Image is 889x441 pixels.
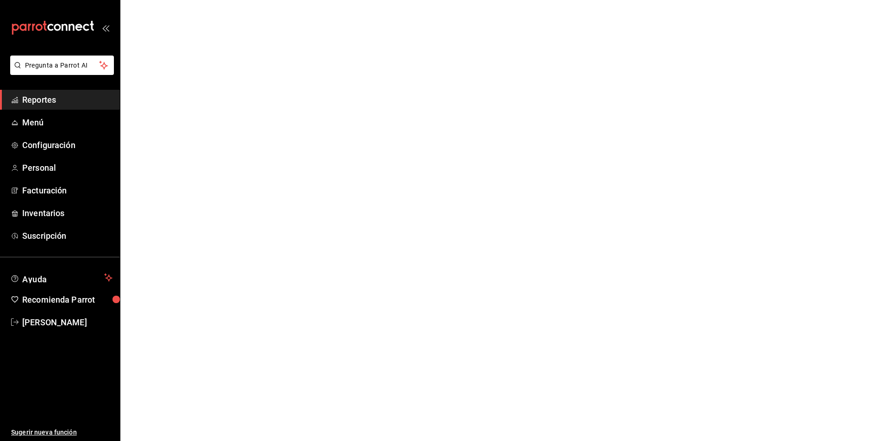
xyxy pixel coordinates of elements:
span: Personal [22,161,113,174]
a: Pregunta a Parrot AI [6,67,114,77]
button: open_drawer_menu [102,24,109,31]
span: Menú [22,116,113,129]
span: Suscripción [22,230,113,242]
span: [PERSON_NAME] [22,316,113,329]
span: Ayuda [22,272,100,283]
span: Configuración [22,139,113,151]
span: Inventarios [22,207,113,219]
span: Sugerir nueva función [11,428,113,437]
button: Pregunta a Parrot AI [10,56,114,75]
span: Reportes [22,93,113,106]
span: Recomienda Parrot [22,293,113,306]
span: Pregunta a Parrot AI [25,61,100,70]
span: Facturación [22,184,113,197]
